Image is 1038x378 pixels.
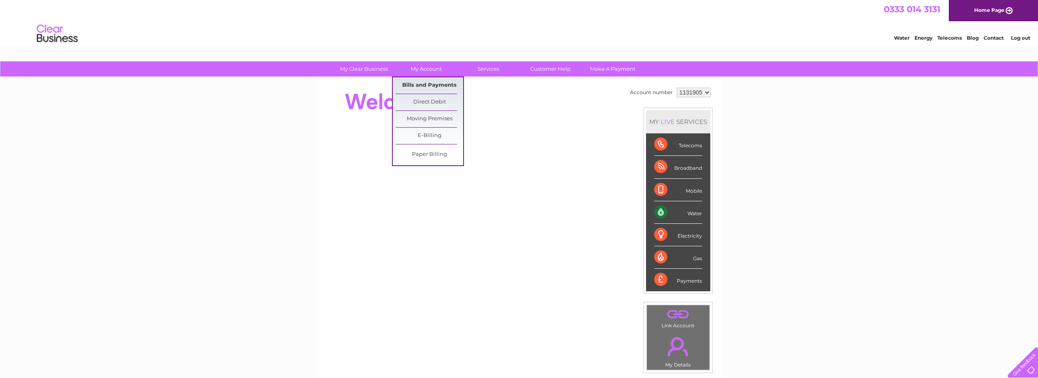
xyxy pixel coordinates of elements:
[654,269,702,291] div: Payments
[654,201,702,224] div: Water
[396,128,463,144] a: E-Billing
[628,85,675,99] td: Account number
[649,332,707,361] a: .
[646,110,710,133] div: MY SERVICES
[396,94,463,110] a: Direct Debit
[654,246,702,269] div: Gas
[396,146,463,163] a: Paper Billing
[646,330,710,370] td: My Details
[330,61,398,76] a: My Clear Business
[396,77,463,94] a: Bills and Payments
[654,133,702,156] div: Telecoms
[649,307,707,322] a: .
[654,224,702,246] div: Electricity
[967,35,979,41] a: Blog
[984,35,1004,41] a: Contact
[937,35,962,41] a: Telecoms
[654,179,702,201] div: Mobile
[654,156,702,178] div: Broadband
[914,35,932,41] a: Energy
[326,4,713,40] div: Clear Business is a trading name of Verastar Limited (registered in [GEOGRAPHIC_DATA] No. 3667643...
[392,61,460,76] a: My Account
[579,61,646,76] a: Make A Payment
[884,4,940,14] a: 0333 014 3131
[517,61,584,76] a: Customer Help
[894,35,910,41] a: Water
[396,111,463,127] a: Moving Premises
[36,21,78,46] img: logo.png
[659,118,676,126] div: LIVE
[1011,35,1030,41] a: Log out
[455,61,522,76] a: Services
[646,305,710,331] td: Link Account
